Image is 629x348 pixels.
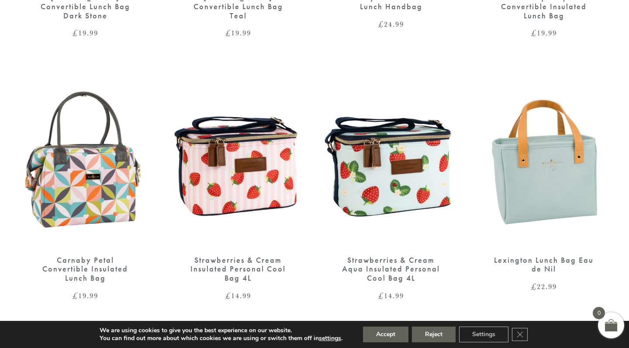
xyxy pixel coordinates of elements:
[531,28,537,38] span: £
[73,290,98,301] bdi: 19.99
[100,334,342,342] p: You can find out more about which cookies we are using or switch them off in .
[323,72,459,247] img: Strawberries & Cream Aqua Insulated Personal Cool Bag 4L
[378,290,404,301] bdi: 14.99
[170,72,306,247] img: Strawberries & Cream Insulated Personal Cool Bag 4L
[225,28,231,38] span: £
[319,334,341,342] button: settings
[491,256,596,274] div: Lexington Lunch Bag Eau de Nil
[339,256,443,283] div: Strawberries & Cream Aqua Insulated Personal Cool Bag 4L
[73,290,78,301] span: £
[378,290,384,301] span: £
[593,307,605,319] span: 0
[412,327,456,342] button: Reject
[33,256,138,283] div: Carnaby Petal Convertible Insulated Lunch Bag
[531,281,557,292] bdi: 22.99
[512,328,528,341] button: Close GDPR Cookie Banner
[100,327,342,334] p: We are using cookies to give you the best experience on our website.
[17,72,153,299] a: Carnaby Petal Convertible Insulated Lunch Bag £19.99
[186,256,290,283] div: Strawberries & Cream Insulated Personal Cool Bag 4L
[378,19,384,29] span: £
[225,290,251,301] bdi: 14.99
[323,72,459,299] a: Strawberries & Cream Aqua Insulated Personal Cool Bag 4L Strawberries & Cream Aqua Insulated Pers...
[476,72,612,291] a: Lexington lunch bag eau de nil Lexington Lunch Bag Eau de Nil £22.99
[531,281,537,292] span: £
[225,290,231,301] span: £
[378,19,404,29] bdi: 24.99
[459,327,508,342] button: Settings
[476,72,612,247] img: Lexington lunch bag eau de nil
[170,72,306,299] a: Strawberries & Cream Insulated Personal Cool Bag 4L Strawberries & Cream Insulated Personal Cool ...
[73,28,78,38] span: £
[73,28,98,38] bdi: 19.99
[363,327,408,342] button: Accept
[531,28,557,38] bdi: 19.99
[225,28,251,38] bdi: 19.99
